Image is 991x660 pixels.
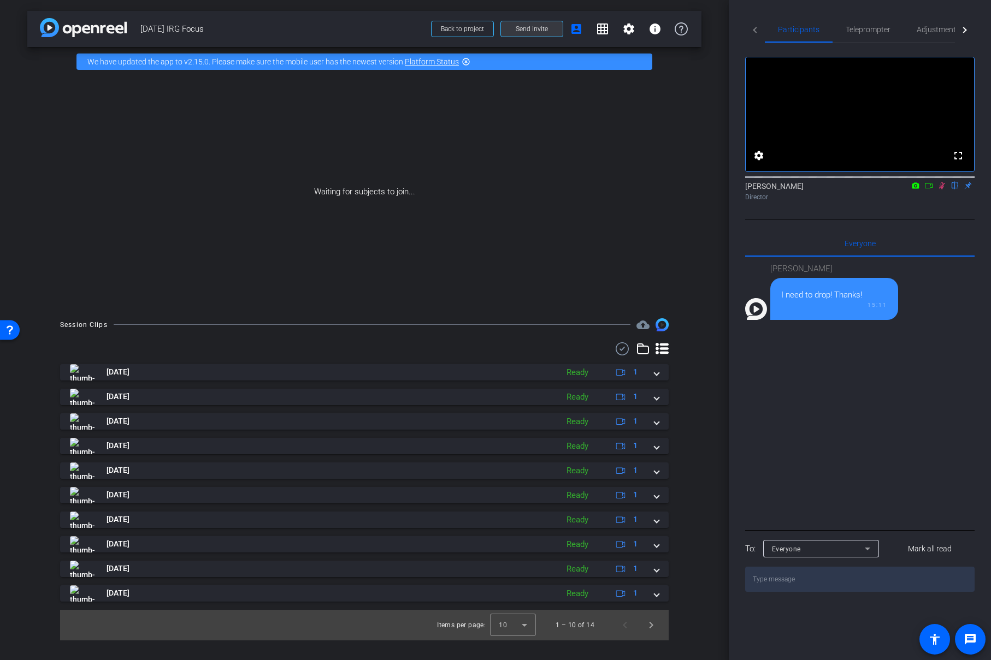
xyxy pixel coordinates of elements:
[70,389,95,405] img: thumb-nail
[60,319,108,330] div: Session Clips
[622,22,635,35] mat-icon: settings
[107,489,129,501] span: [DATE]
[70,364,95,380] img: thumb-nail
[556,620,594,631] div: 1 – 10 of 14
[633,391,638,402] span: 1
[633,465,638,476] span: 1
[745,181,975,202] div: [PERSON_NAME]
[70,561,95,577] img: thumb-nail
[107,366,129,378] span: [DATE]
[70,438,95,454] img: thumb-nail
[60,364,669,380] mat-expansion-panel-header: thumb-nail[DATE]Ready1
[70,512,95,528] img: thumb-nail
[561,563,594,575] div: Ready
[27,76,701,307] div: Waiting for subjects to join...
[570,22,583,35] mat-icon: account_box
[648,22,662,35] mat-icon: info
[845,240,876,247] span: Everyone
[561,489,594,502] div: Ready
[107,538,129,550] span: [DATE]
[636,318,650,331] mat-icon: cloud_upload
[561,465,594,477] div: Ready
[60,438,669,454] mat-expansion-panel-header: thumb-nail[DATE]Ready1
[772,545,801,553] span: Everyone
[952,149,965,162] mat-icon: fullscreen
[60,585,669,602] mat-expansion-panel-header: thumb-nail[DATE]Ready1
[886,539,975,558] button: Mark all read
[107,514,129,525] span: [DATE]
[745,192,975,202] div: Director
[638,612,664,638] button: Next page
[908,543,952,555] span: Mark all read
[561,587,594,600] div: Ready
[70,536,95,552] img: thumb-nail
[107,415,129,427] span: [DATE]
[107,563,129,574] span: [DATE]
[633,366,638,378] span: 1
[107,440,129,451] span: [DATE]
[633,514,638,525] span: 1
[561,440,594,453] div: Ready
[633,489,638,501] span: 1
[612,612,638,638] button: Previous page
[778,26,819,33] span: Participants
[60,462,669,479] mat-expansion-panel-header: thumb-nail[DATE]Ready1
[60,487,669,503] mat-expansion-panel-header: thumb-nail[DATE]Ready1
[140,18,424,40] span: [DATE] IRG Focus
[561,391,594,403] div: Ready
[462,57,470,66] mat-icon: highlight_off
[561,415,594,428] div: Ready
[431,21,494,37] button: Back to project
[437,620,486,631] div: Items per page:
[70,585,95,602] img: thumb-nail
[633,440,638,451] span: 1
[60,561,669,577] mat-expansion-panel-header: thumb-nail[DATE]Ready1
[745,298,767,320] img: Profile
[928,633,941,646] mat-icon: accessibility
[633,538,638,550] span: 1
[633,563,638,574] span: 1
[500,21,563,37] button: Send invite
[441,25,484,33] span: Back to project
[948,180,961,190] mat-icon: flip
[561,366,594,379] div: Ready
[405,57,459,66] a: Platform Status
[633,587,638,599] span: 1
[846,26,890,33] span: Teleprompter
[60,512,669,528] mat-expansion-panel-header: thumb-nail[DATE]Ready1
[561,514,594,526] div: Ready
[70,487,95,503] img: thumb-nail
[656,318,669,331] img: Session clips
[781,289,887,301] div: I need to drop! Thanks!
[70,462,95,479] img: thumb-nail
[636,318,650,331] span: Destinations for your clips
[781,301,887,309] div: 15:11
[964,633,977,646] mat-icon: message
[107,587,129,599] span: [DATE]
[917,26,960,33] span: Adjustments
[596,22,609,35] mat-icon: grid_on
[770,263,898,275] div: [PERSON_NAME]
[633,415,638,427] span: 1
[561,538,594,551] div: Ready
[70,413,95,430] img: thumb-nail
[60,413,669,430] mat-expansion-panel-header: thumb-nail[DATE]Ready1
[60,536,669,552] mat-expansion-panel-header: thumb-nail[DATE]Ready1
[107,391,129,402] span: [DATE]
[107,465,129,476] span: [DATE]
[76,53,652,70] div: We have updated the app to v2.15.0. Please make sure the mobile user has the newest version.
[40,18,127,37] img: app-logo
[745,543,756,555] div: To:
[516,25,548,33] span: Send invite
[752,149,765,162] mat-icon: settings
[60,389,669,405] mat-expansion-panel-header: thumb-nail[DATE]Ready1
